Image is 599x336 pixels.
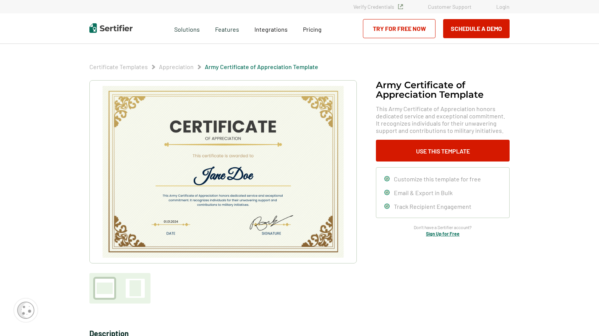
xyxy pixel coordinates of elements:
[159,63,194,70] a: Appreciation
[215,24,239,33] span: Features
[394,175,481,183] span: Customize this template for free
[428,3,471,10] a: Customer Support
[17,302,34,319] img: Cookie Popup Icon
[205,63,318,70] a: Army Certificate of Appreciation​ Template
[254,24,288,33] a: Integrations
[426,231,460,236] a: Sign Up for Free
[376,140,510,162] button: Use This Template
[376,80,510,99] h1: Army Certificate of Appreciation​ Template
[89,63,318,71] div: Breadcrumb
[159,63,194,71] span: Appreciation
[205,63,318,71] span: Army Certificate of Appreciation​ Template
[174,24,200,33] span: Solutions
[89,63,148,71] span: Certificate Templates
[394,203,471,210] span: Track Recipient Engagement
[561,299,599,336] iframe: Chat Widget
[102,86,345,258] img: Army Certificate of Appreciation​ Template
[303,24,322,33] a: Pricing
[496,3,510,10] a: Login
[376,105,510,134] span: This Army Certificate of Appreciation honors dedicated service and exceptional commitment. It rec...
[363,19,435,38] a: Try for Free Now
[254,26,288,33] span: Integrations
[414,224,472,231] span: Don’t have a Sertifier account?
[303,26,322,33] span: Pricing
[353,3,403,10] a: Verify Credentials
[394,189,453,196] span: Email & Export in Bulk
[443,19,510,38] button: Schedule a Demo
[89,23,133,33] img: Sertifier | Digital Credentialing Platform
[89,63,148,70] a: Certificate Templates
[398,4,403,9] img: Verified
